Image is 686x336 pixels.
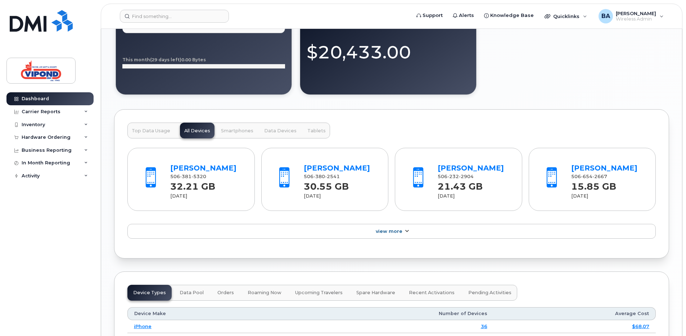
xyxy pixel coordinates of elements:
[325,174,340,179] span: 2541
[616,10,656,16] span: [PERSON_NAME]
[409,290,455,296] span: Recent Activations
[304,174,340,179] span: 506
[571,174,607,179] span: 506
[304,177,349,192] strong: 30.55 GB
[356,290,395,296] span: Spare Hardware
[313,174,325,179] span: 380
[181,57,206,62] tspan: 0.00 Bytes
[304,193,375,199] div: [DATE]
[494,307,656,320] th: Average Cost
[376,229,402,234] span: View More
[459,12,474,19] span: Alerts
[217,123,258,138] button: Smartphones
[170,174,206,179] span: 506
[150,57,181,62] tspan: (29 days left)
[180,174,191,179] span: 381
[490,12,534,19] span: Knowledge Base
[191,174,206,179] span: 5320
[303,123,330,138] button: Tablets
[553,13,579,19] span: Quicklinks
[170,177,215,192] strong: 32.21 GB
[307,34,469,65] div: $20,433.00
[120,10,229,23] input: Find something...
[307,128,326,134] span: Tablets
[180,290,204,296] span: Data Pool
[438,177,483,192] strong: 21.43 GB
[127,123,175,138] button: Top Data Usage
[592,174,607,179] span: 2667
[632,323,649,329] a: $68.07
[571,193,643,199] div: [DATE]
[481,323,487,329] a: 36
[122,57,150,62] tspan: This month
[411,8,448,23] a: Support
[170,164,236,172] a: [PERSON_NAME]
[438,193,509,199] div: [DATE]
[459,174,474,179] span: 2904
[170,193,242,199] div: [DATE]
[540,9,592,23] div: Quicklinks
[295,290,343,296] span: Upcoming Travelers
[571,164,637,172] a: [PERSON_NAME]
[571,177,616,192] strong: 15.85 GB
[304,164,370,172] a: [PERSON_NAME]
[248,290,281,296] span: Roaming Now
[423,12,443,19] span: Support
[581,174,592,179] span: 654
[127,224,656,239] a: View More
[264,128,297,134] span: Data Devices
[616,16,656,22] span: Wireless Admin
[282,307,494,320] th: Number of Devices
[438,174,474,179] span: 506
[134,323,152,329] a: iPhone
[132,128,170,134] span: Top Data Usage
[594,9,669,23] div: Brenda Allain
[447,174,459,179] span: 232
[260,123,301,138] button: Data Devices
[479,8,539,23] a: Knowledge Base
[127,307,282,320] th: Device Make
[438,164,504,172] a: [PERSON_NAME]
[221,128,253,134] span: Smartphones
[468,290,511,296] span: Pending Activities
[601,12,610,21] span: BA
[448,8,479,23] a: Alerts
[217,290,234,296] span: Orders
